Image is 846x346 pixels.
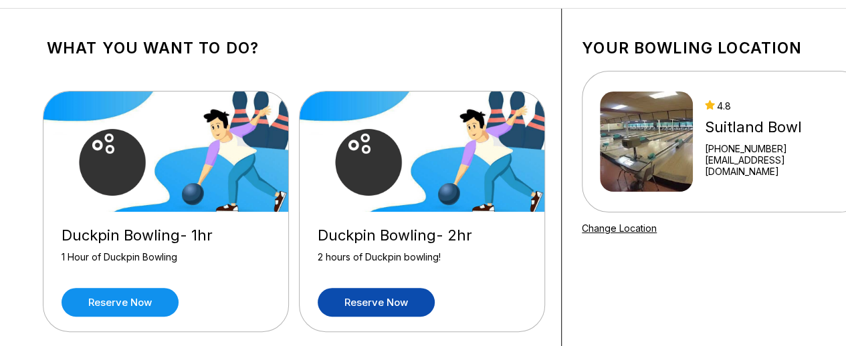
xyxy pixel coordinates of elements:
[47,39,541,57] h1: What you want to do?
[318,288,435,317] a: Reserve now
[600,92,693,192] img: Suitland Bowl
[62,288,179,317] a: Reserve now
[582,222,657,234] a: Change Location
[62,226,270,244] div: Duckpin Bowling- 1hr
[43,92,290,212] img: Duckpin Bowling- 1hr
[300,92,546,212] img: Duckpin Bowling- 2hr
[62,251,270,275] div: 1 Hour of Duckpin Bowling
[318,226,526,244] div: Duckpin Bowling- 2hr
[318,251,526,275] div: 2 hours of Duckpin bowling!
